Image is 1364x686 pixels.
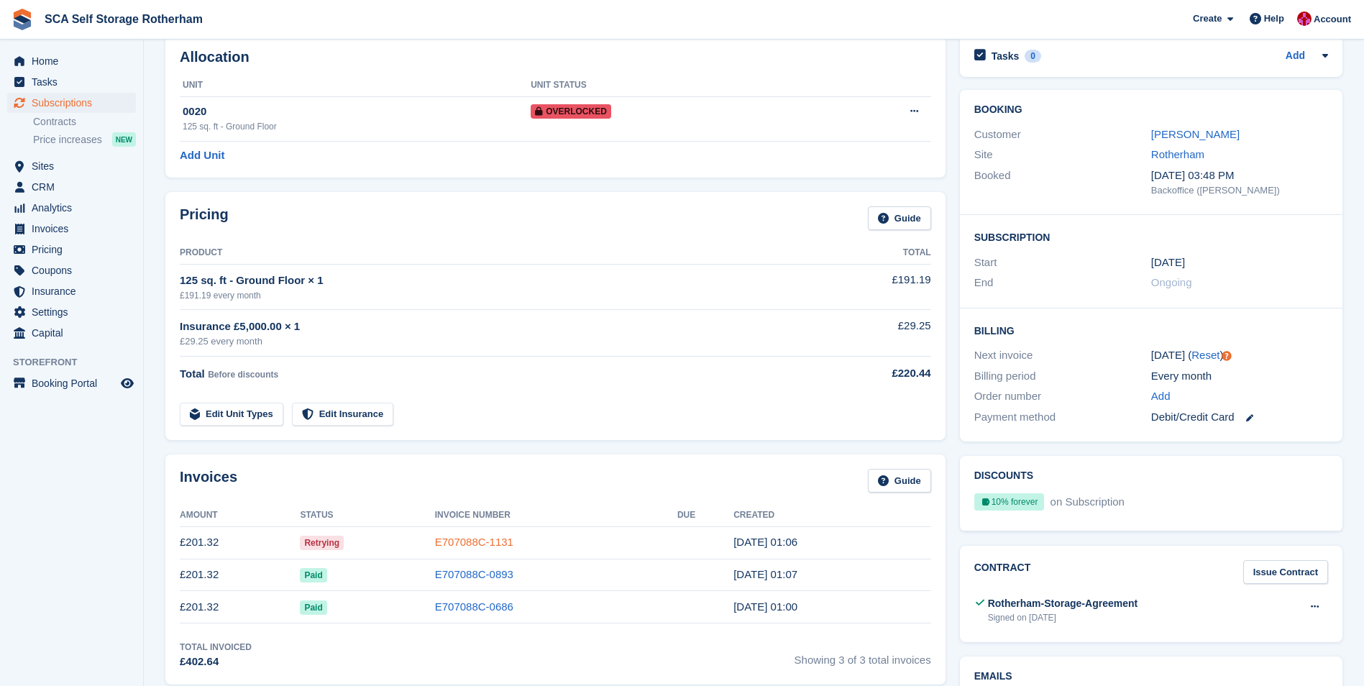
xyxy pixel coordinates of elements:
a: Guide [868,206,931,230]
span: Analytics [32,198,118,218]
div: [DATE] 03:48 PM [1151,168,1328,184]
td: £201.32 [180,526,300,559]
div: Debit/Credit Card [1151,409,1328,426]
div: Total Invoiced [180,641,252,654]
a: Edit Insurance [292,403,394,426]
span: Retrying [300,536,344,550]
img: stora-icon-8386f47178a22dfd0bd8f6a31ec36ba5ce8667c1dd55bd0f319d3a0aa187defe.svg [12,9,33,30]
h2: Subscription [974,229,1328,244]
th: Unit Status [531,74,822,97]
span: Coupons [32,260,118,280]
span: Home [32,51,118,71]
th: Amount [180,504,300,527]
time: 2025-07-28 00:00:00 UTC [1151,255,1185,271]
div: Next invoice [974,347,1151,364]
div: Backoffice ([PERSON_NAME]) [1151,183,1328,198]
td: £29.25 [815,310,930,357]
th: Total [815,242,930,265]
div: NEW [112,132,136,147]
h2: Billing [974,323,1328,337]
div: Site [974,147,1151,163]
span: Capital [32,323,118,343]
div: Customer [974,127,1151,143]
td: £191.19 [815,264,930,309]
a: menu [7,281,136,301]
a: Price increases NEW [33,132,136,147]
div: £191.19 every month [180,289,815,302]
a: menu [7,156,136,176]
span: Pricing [32,239,118,260]
span: Settings [32,302,118,322]
h2: Invoices [180,469,237,493]
a: Preview store [119,375,136,392]
div: £402.64 [180,654,252,670]
a: [PERSON_NAME] [1151,128,1240,140]
div: 125 sq. ft - Ground Floor × 1 [180,273,815,289]
th: Status [300,504,434,527]
th: Invoice Number [435,504,677,527]
h2: Contract [974,560,1031,584]
h2: Booking [974,104,1328,116]
td: £201.32 [180,591,300,623]
h2: Pricing [180,206,229,230]
a: menu [7,239,136,260]
a: Add [1286,48,1305,65]
span: Create [1193,12,1222,26]
span: Insurance [32,281,118,301]
span: Subscriptions [32,93,118,113]
span: on Subscription [1048,495,1125,508]
td: £201.32 [180,559,300,591]
span: Before discounts [208,370,278,380]
a: SCA Self Storage Rotherham [39,7,209,31]
a: E707088C-1131 [435,536,513,548]
span: Paid [300,600,326,615]
div: Rotherham-Storage-Agreement [988,596,1138,611]
h2: Tasks [992,50,1020,63]
a: Rotherham [1151,148,1204,160]
div: 0 [1025,50,1041,63]
time: 2025-07-28 00:00:41 UTC [733,600,797,613]
span: Showing 3 of 3 total invoices [795,641,931,670]
div: Signed on [DATE] [988,611,1138,624]
a: menu [7,72,136,92]
th: Created [733,504,931,527]
div: £220.44 [815,365,930,382]
div: Order number [974,388,1151,405]
a: Add [1151,388,1171,405]
h2: Emails [974,671,1328,682]
div: Billing period [974,368,1151,385]
a: E707088C-0893 [435,568,513,580]
div: [DATE] ( ) [1151,347,1328,364]
a: Guide [868,469,931,493]
time: 2025-09-28 00:06:04 UTC [733,536,797,548]
span: Account [1314,12,1351,27]
span: CRM [32,177,118,197]
span: Sites [32,156,118,176]
a: menu [7,323,136,343]
a: menu [7,93,136,113]
h2: Allocation [180,49,931,65]
span: Total [180,367,205,380]
a: Issue Contract [1243,560,1328,584]
a: Reset [1191,349,1219,361]
a: menu [7,51,136,71]
a: menu [7,219,136,239]
a: Add Unit [180,147,224,164]
th: Unit [180,74,531,97]
th: Due [677,504,733,527]
h2: Discounts [974,470,1328,482]
span: Price increases [33,133,102,147]
img: Thomas Webb [1297,12,1312,26]
span: Booking Portal [32,373,118,393]
a: menu [7,198,136,218]
span: Storefront [13,355,143,370]
a: menu [7,302,136,322]
div: Booked [974,168,1151,198]
div: End [974,275,1151,291]
div: Start [974,255,1151,271]
a: Edit Unit Types [180,403,283,426]
div: 0020 [183,104,531,120]
a: Contracts [33,115,136,129]
div: Tooltip anchor [1220,349,1233,362]
span: Tasks [32,72,118,92]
